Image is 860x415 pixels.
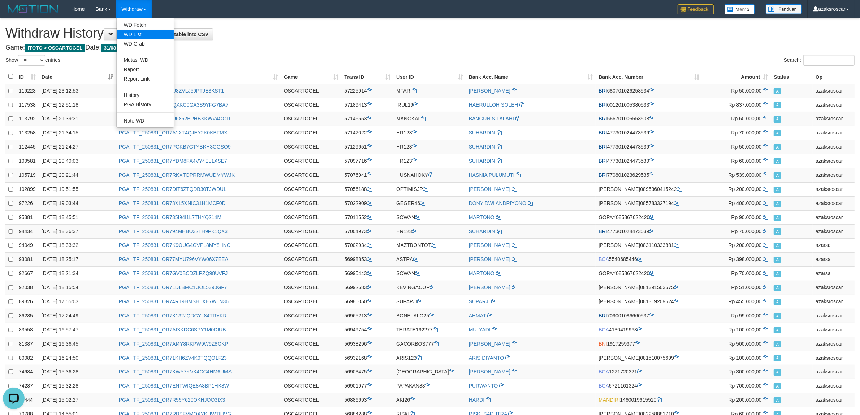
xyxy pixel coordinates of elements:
[725,4,755,14] img: Button%20Memo.svg
[598,172,607,178] span: BRI
[39,182,116,196] td: [DATE] 19:51:55
[39,210,116,224] td: [DATE] 18:45:51
[119,102,229,108] a: PGA | TF_250831_OR7QXKC0GA3S9YFG7BA7
[39,351,116,365] td: [DATE] 16:24:50
[281,98,342,112] td: OSCARTOGEL
[16,224,39,239] td: 94434
[469,172,515,178] a: HASNIA PULUMUTI
[469,270,494,276] a: MARTONO
[16,182,39,196] td: 102899
[596,140,702,154] td: 477301024473539
[596,309,702,323] td: 709001086660537
[3,3,25,25] button: Open LiveChat chat widget
[16,337,39,351] td: 81387
[774,201,781,207] span: Approved - Marked by azaksroscar
[393,323,466,337] td: TERATE192277
[469,256,510,262] a: [PERSON_NAME]
[803,55,855,66] input: Search:
[598,214,616,220] span: GOPAY
[774,187,781,193] span: Approved - Marked by azaksroscar
[731,214,761,220] span: Rp 90.000,00
[469,228,495,234] a: SUHARDIN
[469,116,514,121] a: BANGUN SILALAHI
[813,323,855,337] td: azaksroscar
[813,154,855,168] td: azaksroscar
[16,323,39,337] td: 83558
[16,98,39,112] td: 117538
[731,116,761,121] span: Rp 60.000,00
[341,196,393,210] td: 57022909
[596,126,702,140] td: 477301024473539
[16,309,39,323] td: 86285
[596,365,702,379] td: 1221720321
[117,20,174,30] a: WD Fetch
[39,70,116,84] th: Date: activate to sort column ascending
[16,154,39,168] td: 109581
[281,126,342,140] td: OSCARTOGEL
[774,257,781,263] span: Approved - Marked by azarsa
[281,267,342,281] td: OSCARTOGEL
[469,369,510,375] a: [PERSON_NAME]
[596,168,702,182] td: 770801023629535
[281,253,342,267] td: OSCARTOGEL
[393,295,466,309] td: SUPARJI
[16,168,39,182] td: 105719
[119,369,232,375] a: PGA | TF_250831_OR7KWY7KVK4CC4HM6UMS
[469,144,495,150] a: SUHARDIN
[39,309,116,323] td: [DATE] 17:24:49
[119,144,231,150] a: PGA | TF_250831_OR7PGKB7GTYBKH3GGSO9
[813,168,855,182] td: azaksroscar
[729,102,762,108] span: Rp 837.000,00
[281,351,342,365] td: OSCARTOGEL
[596,98,702,112] td: 001201005380533
[393,351,466,365] td: ARIS123
[598,369,609,375] span: BCA
[596,154,702,168] td: 477301024473539
[774,228,781,235] span: Approved - Marked by azaksroscar
[341,98,393,112] td: 57189413
[731,228,761,234] span: Rp 70.000,00
[5,55,60,66] label: Show entries
[774,299,781,305] span: Approved - Marked by azaksroscar
[469,341,510,347] a: [PERSON_NAME]
[813,267,855,281] td: azarsa
[341,210,393,224] td: 57011552
[598,88,607,94] span: BRI
[119,200,226,206] a: PGA | TF_250831_OR78XL5XNIC31H1MCF0D
[813,379,855,393] td: azaksroscar
[469,397,485,403] a: HARDI
[678,4,714,14] img: Feedback.jpg
[393,154,466,168] td: HR123
[119,256,228,262] a: PGA | TF_250831_OR77MYU796VYW06X7EEA
[813,84,855,98] td: azaksroscar
[729,200,762,206] span: Rp 400.000,00
[393,98,466,112] td: IRUL19
[281,210,342,224] td: OSCARTOGEL
[813,337,855,351] td: azaksroscar
[729,355,762,361] span: Rp 100.000,00
[731,270,761,276] span: Rp 70.000,00
[596,379,702,393] td: 5721161324
[774,313,781,319] span: Approved - Marked by azaksroscar
[341,70,393,84] th: Trans ID: activate to sort column ascending
[16,365,39,379] td: 74684
[813,365,855,379] td: azaksroscar
[39,295,116,309] td: [DATE] 17:55:03
[598,270,616,276] span: GOPAY
[813,295,855,309] td: azaksroscar
[119,355,227,361] a: PGA | TF_250831_OR71KH6ZV4K9TQQO1F23
[116,70,281,84] th: Link: activate to sort column ascending
[119,327,226,333] a: PGA | TF_250831_OR7AIXKDC6SPY1M0DIUB
[774,116,781,122] span: Approved - Marked by azaksroscar
[281,112,342,126] td: OSCARTOGEL
[341,224,393,239] td: 57004973
[393,281,466,295] td: KEVINGACOR
[469,214,494,220] a: MARTONO
[393,84,466,98] td: MFARI
[469,383,498,389] a: PURWANTO
[598,299,640,304] span: [PERSON_NAME]
[598,116,607,121] span: BRI
[596,337,702,351] td: 1917259377
[341,337,393,351] td: 56938296
[39,281,116,295] td: [DATE] 18:15:54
